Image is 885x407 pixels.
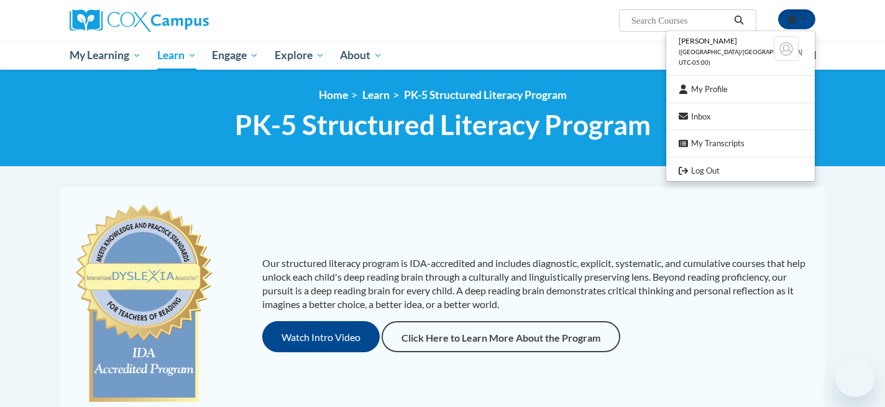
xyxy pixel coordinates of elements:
button: Search [730,13,748,28]
span: About [340,48,382,63]
a: PK-5 Structured Literacy Program [404,88,567,101]
img: Cox Campus [70,9,209,32]
a: Learn [149,41,204,70]
span: [PERSON_NAME] [679,36,737,45]
img: Learner Profile Avatar [774,36,799,61]
a: About [332,41,391,70]
a: Inbox [666,109,815,124]
p: Our structured literacy program is IDA-accredited and includes diagnostic, explicit, systematic, ... [262,256,812,311]
a: My Profile [666,82,815,97]
span: My Learning [70,48,141,63]
a: Learn [362,88,390,101]
div: Main menu [51,41,834,70]
a: Cox Campus [70,9,306,32]
a: Click Here to Learn More About the Program [382,321,620,352]
a: My Transcripts [666,136,815,151]
span: ([GEOGRAPHIC_DATA]/[GEOGRAPHIC_DATA] UTC-05:00) [679,49,802,66]
a: Explore [267,41,332,70]
input: Search Courses [630,13,730,28]
span: Learn [157,48,196,63]
span: PK-5 Structured Literacy Program [235,108,651,141]
button: Account Settings [778,9,815,29]
a: Home [319,88,348,101]
iframe: Button to launch messaging window [835,357,875,397]
span: Explore [275,48,324,63]
button: Watch Intro Video [262,321,380,352]
a: My Learning [62,41,149,70]
span: Engage [212,48,259,63]
a: Logout [666,163,815,179]
a: Engage [204,41,267,70]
